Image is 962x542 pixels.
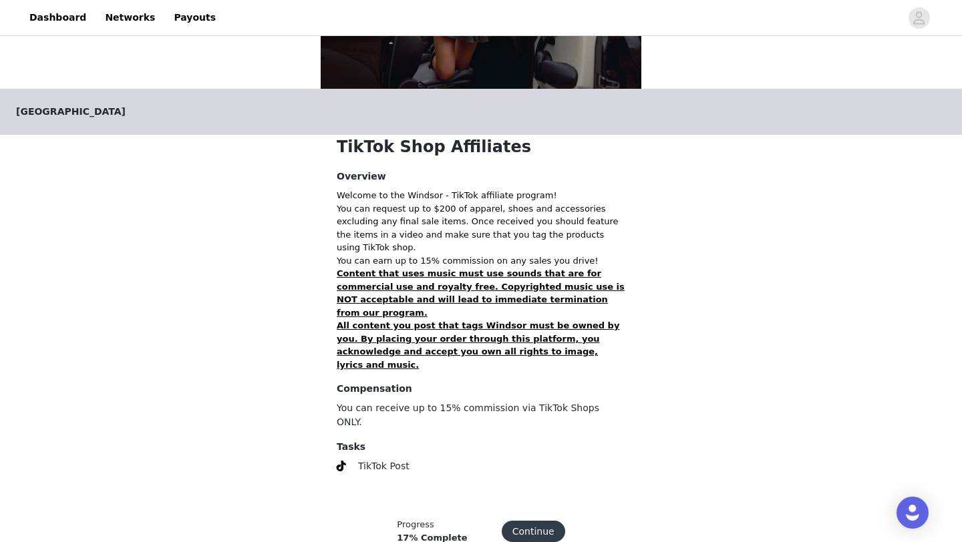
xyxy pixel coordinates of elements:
a: Networks [97,3,163,33]
a: Payouts [166,3,224,33]
h4: Compensation [337,382,625,396]
a: Dashboard [21,3,94,33]
p: Welcome to the Windsor - TikTok affiliate program! [337,189,625,202]
strong: Content that uses music must use sounds that are for commercial use and royalty free. Copyrighted... [337,268,625,318]
button: Continue [502,521,565,542]
span: [GEOGRAPHIC_DATA] [16,105,126,119]
div: Open Intercom Messenger [897,497,929,529]
h4: Overview [337,170,625,184]
p: You can receive up to 15% commission via TikTok Shops ONLY. [337,401,625,429]
span: TikTok Post [358,461,410,471]
strong: All content you post that tags Windsor must be owned by you. By placing your order through this p... [337,320,619,370]
p: You can earn up to 15% commission on any sales you drive! [337,254,625,268]
div: Progress [397,518,467,531]
p: You can request up to $200 of apparel, shoes and accessories excluding any final sale items. Once... [337,202,625,254]
h4: Tasks [337,440,625,454]
h1: TikTok Shop Affiliates [337,135,625,159]
div: avatar [913,7,925,29]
